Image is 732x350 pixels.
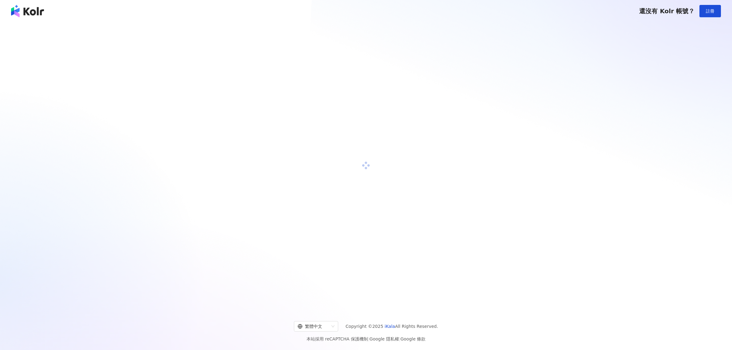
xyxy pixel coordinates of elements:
a: iKala [385,324,395,329]
button: 註冊 [699,5,721,17]
span: 本站採用 reCAPTCHA 保護機制 [307,335,425,343]
img: logo [11,5,44,17]
a: Google 條款 [400,336,425,341]
a: Google 隱私權 [370,336,399,341]
span: Copyright © 2025 All Rights Reserved. [346,323,438,330]
span: | [368,336,370,341]
span: 註冊 [706,9,714,14]
span: | [399,336,401,341]
div: 繁體中文 [298,321,329,331]
span: 還沒有 Kolr 帳號？ [639,7,694,15]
